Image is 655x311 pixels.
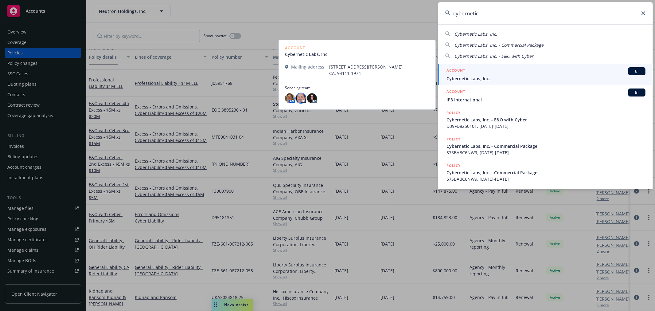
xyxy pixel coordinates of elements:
[446,75,645,82] span: Cybernetic Labs, Inc.
[446,89,465,96] h5: ACCOUNT
[438,2,653,24] input: Search...
[446,110,461,116] h5: POLICY
[446,123,645,129] span: D39FD8250101, [DATE]-[DATE]
[438,64,653,85] a: ACCOUNTBICybernetic Labs, Inc.
[446,136,461,142] h5: POLICY
[631,90,643,95] span: BI
[446,67,465,75] h5: ACCOUNT
[446,169,645,176] span: Cybernetic Labs, Inc. - Commercial Package
[446,176,645,182] span: 57SBABC6NW9, [DATE]-[DATE]
[438,159,653,186] a: POLICYCybernetic Labs, Inc. - Commercial Package57SBABC6NW9, [DATE]-[DATE]
[438,133,653,159] a: POLICYCybernetic Labs, Inc. - Commercial Package57SBABC6NW9, [DATE]-[DATE]
[438,106,653,133] a: POLICYCybernetic Labs, Inc. - E&O with CyberD39FD8250101, [DATE]-[DATE]
[454,42,544,48] span: Cybernetic Labs, Inc. - Commercial Package
[454,31,497,37] span: Cybernetic Labs, Inc.
[454,53,533,59] span: Cybernetic Labs, Inc. - E&O with Cyber
[446,163,461,169] h5: POLICY
[446,96,645,103] span: IP3 International
[631,69,643,74] span: BI
[438,85,653,106] a: ACCOUNTBIIP3 International
[446,116,645,123] span: Cybernetic Labs, Inc. - E&O with Cyber
[446,149,645,156] span: 57SBABC6NW9, [DATE]-[DATE]
[446,143,645,149] span: Cybernetic Labs, Inc. - Commercial Package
